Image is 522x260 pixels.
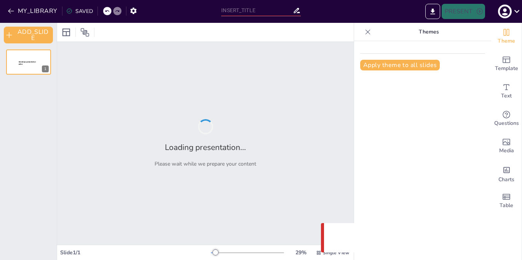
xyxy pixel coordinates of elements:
p: Please wait while we prepare your content [155,160,256,167]
span: Template [495,64,518,73]
span: Text [501,92,512,100]
div: Add images, graphics, shapes or video [491,132,522,160]
button: Apply theme to all slides [360,60,440,70]
div: Layout [60,26,72,38]
span: Media [499,147,514,155]
span: Sendsteps presentation editor [19,61,36,65]
input: INSERT_TITLE [221,5,293,16]
div: Add text boxes [491,78,522,105]
div: Slide 1 / 1 [60,249,211,256]
span: Charts [498,175,514,184]
p: Themes [374,23,484,41]
div: Add charts and graphs [491,160,522,187]
span: Table [500,201,513,210]
div: Add ready made slides [491,50,522,78]
div: Change the overall theme [491,23,522,50]
button: EXPORT_TO_POWERPOINT [425,4,440,19]
button: ADD_SLIDE [4,27,53,43]
span: Questions [494,119,519,128]
button: MY_LIBRARY [6,5,61,17]
div: Get real-time input from your audience [491,105,522,132]
div: 1 [42,65,49,72]
p: Something went wrong with the request. (CORS) [345,233,492,242]
button: PRESENT [442,4,485,19]
div: 1 [6,49,51,75]
h2: Loading presentation... [165,142,246,153]
span: Theme [498,37,515,45]
div: Add a table [491,187,522,215]
span: Position [80,28,89,37]
div: SAVED [66,8,93,15]
div: 29 % [292,249,310,256]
